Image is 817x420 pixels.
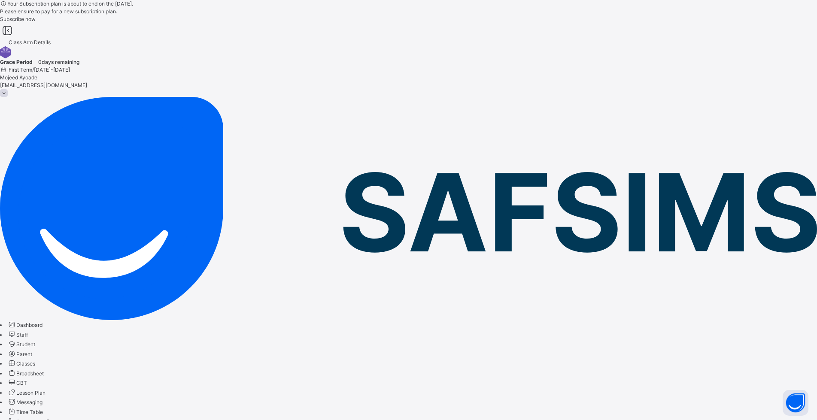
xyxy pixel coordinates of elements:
span: Broadsheet [16,370,44,377]
span: Lesson Plan [16,390,46,396]
button: Open asap [783,390,808,416]
a: Dashboard [7,322,43,328]
span: Classes [16,360,35,367]
span: Class Arm Details [9,39,51,45]
span: Dashboard [16,322,43,328]
a: Classes [7,360,35,367]
a: Staff [7,332,28,338]
span: Parent [16,351,32,357]
span: Time Table [16,409,43,415]
a: Messaging [7,399,43,405]
a: CBT [7,380,27,386]
span: Staff [16,332,28,338]
span: Messaging [16,399,43,405]
a: Parent [7,351,32,357]
span: CBT [16,380,27,386]
span: 0 days remaining [38,59,79,65]
span: Student [16,341,35,347]
a: Time Table [7,409,43,415]
a: Broadsheet [7,370,44,377]
a: Lesson Plan [7,390,46,396]
span: Your Subscription plan is about to end on the [DATE]. [7,0,133,7]
a: Student [7,341,35,347]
